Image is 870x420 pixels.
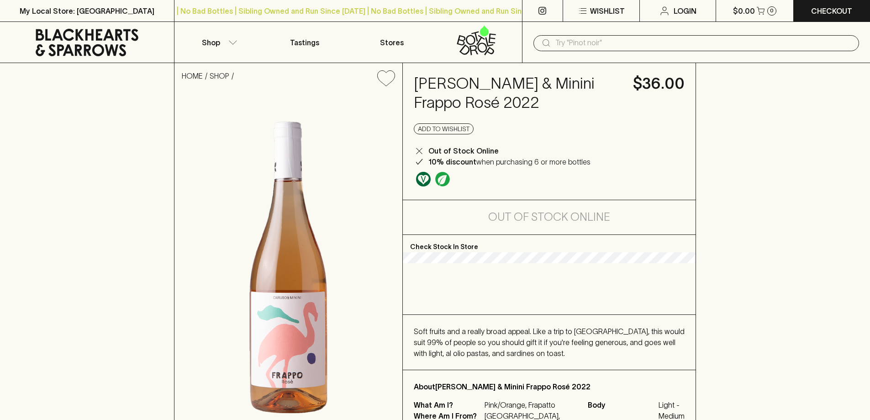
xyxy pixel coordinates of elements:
[414,381,685,392] p: About [PERSON_NAME] & Minini Frappo Rosé 2022
[633,74,685,93] h4: $36.00
[174,22,261,63] button: Shop
[733,5,755,16] p: $0.00
[433,170,452,189] a: Organic
[414,327,685,357] span: Soft fruits and a really broad appeal. Like a trip to [GEOGRAPHIC_DATA], this would suit 99% of p...
[428,156,591,167] p: when purchasing 6 or more bottles
[261,22,348,63] a: Tastings
[488,210,610,224] h5: Out of Stock Online
[428,145,499,156] p: Out of Stock Online
[380,37,404,48] p: Stores
[674,5,696,16] p: Login
[414,170,433,189] a: Made without the use of any animal products.
[428,158,476,166] b: 10% discount
[20,5,154,16] p: My Local Store: [GEOGRAPHIC_DATA]
[414,399,482,410] p: What Am I?
[414,123,474,134] button: Add to wishlist
[811,5,852,16] p: Checkout
[403,235,696,252] p: Check Stock In Store
[290,37,319,48] p: Tastings
[414,74,622,112] h4: [PERSON_NAME] & Minini Frappo Rosé 2022
[485,399,577,410] p: Pink/Orange, Frapatto
[374,67,399,90] button: Add to wishlist
[555,36,852,50] input: Try "Pinot noir"
[770,8,774,13] p: 0
[435,172,450,186] img: Organic
[590,5,625,16] p: Wishlist
[210,72,229,80] a: SHOP
[182,72,203,80] a: HOME
[202,37,220,48] p: Shop
[416,172,431,186] img: Vegan
[348,22,435,63] a: Stores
